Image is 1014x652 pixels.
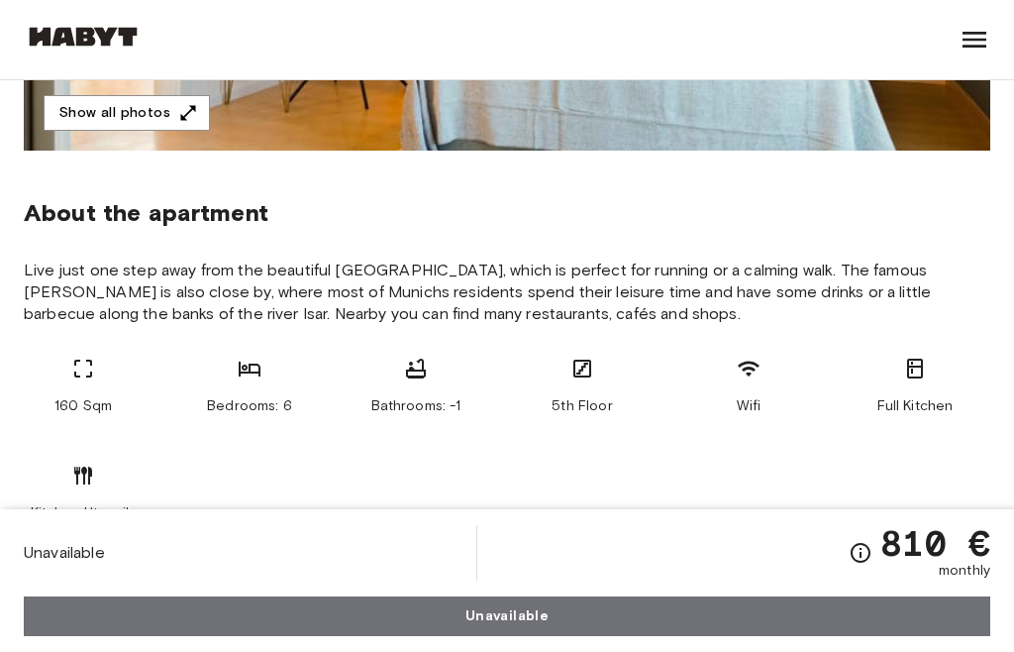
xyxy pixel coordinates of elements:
span: 810 € [880,525,990,561]
span: Bathrooms: -1 [371,396,461,416]
span: Unavailable [24,542,105,564]
span: Full Kitchen [877,396,954,416]
img: Habyt [24,27,143,47]
span: Bedrooms: 6 [207,396,292,416]
span: 160 Sqm [54,396,112,416]
span: Kitchen Utensils [31,503,136,523]
span: Live just one step away from the beautiful [GEOGRAPHIC_DATA], which is perfect for running or a c... [24,260,990,325]
svg: Check cost overview for full price breakdown. Please note that discounts apply to new joiners onl... [849,541,872,565]
button: Show all photos [44,95,210,132]
span: About the apartment [24,198,268,228]
span: Wifi [737,396,761,416]
span: monthly [939,561,990,581]
span: 5th Floor [552,396,612,416]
